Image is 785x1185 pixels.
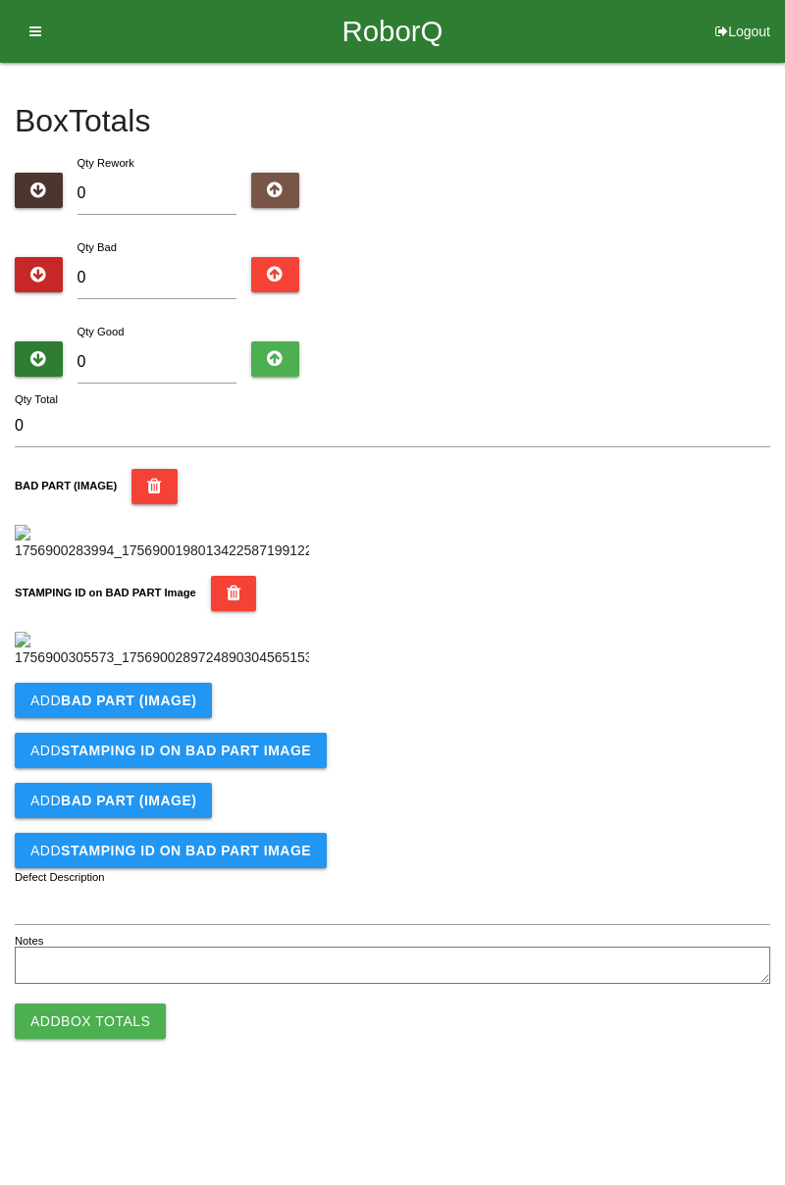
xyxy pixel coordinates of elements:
[15,783,212,818] button: AddBAD PART (IMAGE)
[15,933,43,950] label: Notes
[15,480,117,491] b: BAD PART (IMAGE)
[15,525,309,561] img: 1756900283994_17569001980134225871991229839573.jpg
[15,587,196,598] b: STAMPING ID on BAD PART Image
[61,843,311,858] b: STAMPING ID on BAD PART Image
[15,733,327,768] button: AddSTAMPING ID on BAD PART Image
[15,833,327,868] button: AddSTAMPING ID on BAD PART Image
[211,576,257,611] button: STAMPING ID on BAD PART Image
[78,157,134,169] label: Qty Rework
[15,632,309,668] img: 1756900305573_1756900289724890304565153185420.jpg
[15,1004,166,1039] button: AddBox Totals
[61,743,311,758] b: STAMPING ID on BAD PART Image
[61,793,196,808] b: BAD PART (IMAGE)
[15,683,212,718] button: AddBAD PART (IMAGE)
[78,326,125,337] label: Qty Good
[15,869,105,886] label: Defect Description
[78,241,117,253] label: Qty Bad
[15,391,58,408] label: Qty Total
[61,693,196,708] b: BAD PART (IMAGE)
[15,104,770,138] h4: Box Totals
[131,469,178,504] button: BAD PART (IMAGE)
